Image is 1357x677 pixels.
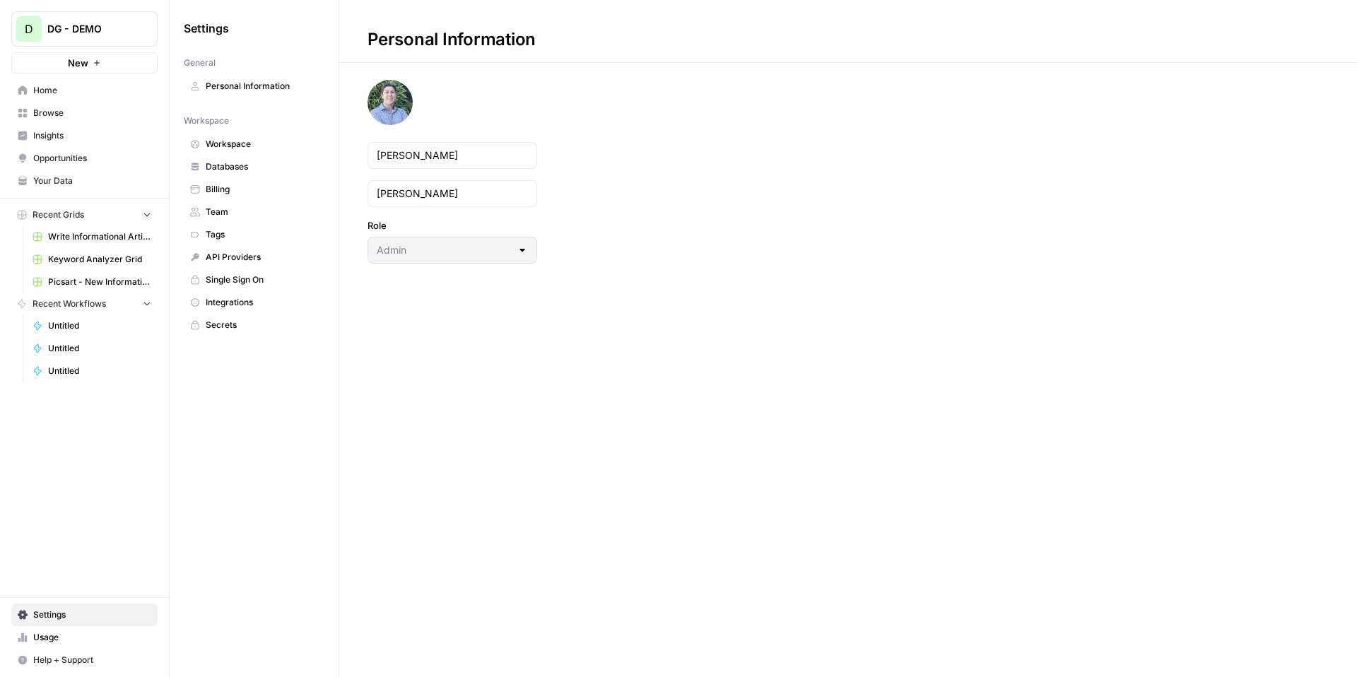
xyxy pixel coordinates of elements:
a: Personal Information [184,75,324,98]
span: Settings [33,608,151,621]
a: Opportunities [11,147,158,170]
a: Integrations [184,291,324,314]
button: Recent Workflows [11,293,158,314]
a: Team [184,201,324,223]
span: Databases [206,160,318,173]
a: Your Data [11,170,158,192]
label: Role [368,218,537,232]
button: Recent Grids [11,204,158,225]
a: Workspace [184,133,324,155]
button: New [11,52,158,73]
span: Tags [206,228,318,241]
a: Untitled [26,360,158,382]
a: Usage [11,626,158,649]
span: Recent Workflows [33,298,106,310]
span: Home [33,84,151,97]
a: Untitled [26,314,158,337]
span: Write Informational Article [48,230,151,243]
span: API Providers [206,251,318,264]
a: Keyword Analyzer Grid [26,248,158,271]
a: Billing [184,178,324,201]
a: Secrets [184,314,324,336]
img: avatar [368,80,413,125]
a: Untitled [26,337,158,360]
span: Single Sign On [206,273,318,286]
a: Browse [11,102,158,124]
a: Settings [11,604,158,626]
span: Personal Information [206,80,318,93]
a: API Providers [184,246,324,269]
span: Insights [33,129,151,142]
div: Personal Information [339,28,564,51]
span: Recent Grids [33,208,84,221]
span: Keyword Analyzer Grid [48,253,151,266]
span: New [68,56,88,70]
span: Billing [206,183,318,196]
span: Untitled [48,319,151,332]
span: Picsart - New Informational Article [48,276,151,288]
span: Usage [33,631,151,644]
span: Your Data [33,175,151,187]
span: Opportunities [33,152,151,165]
a: Insights [11,124,158,147]
span: Browse [33,107,151,119]
span: Settings [184,20,229,37]
span: DG - DEMO [47,22,133,36]
span: Team [206,206,318,218]
span: Integrations [206,296,318,309]
a: Home [11,79,158,102]
a: Databases [184,155,324,178]
a: Picsart - New Informational Article [26,271,158,293]
a: Tags [184,223,324,246]
button: Workspace: DG - DEMO [11,11,158,47]
span: D [25,20,33,37]
span: Untitled [48,365,151,377]
button: Help + Support [11,649,158,671]
span: General [184,57,216,69]
span: Workspace [206,138,318,151]
span: Workspace [184,114,229,127]
span: Secrets [206,319,318,331]
a: Single Sign On [184,269,324,291]
span: Help + Support [33,654,151,666]
a: Write Informational Article [26,225,158,248]
span: Untitled [48,342,151,355]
